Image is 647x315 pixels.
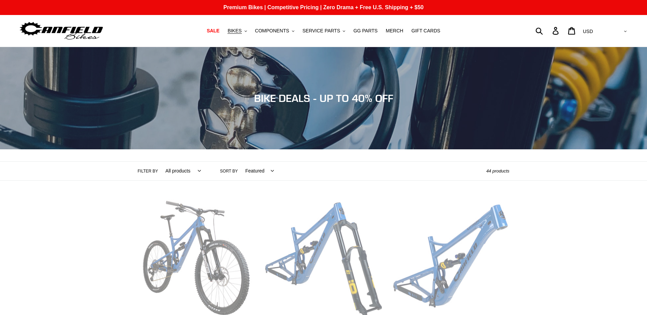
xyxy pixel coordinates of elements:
span: MERCH [386,28,403,34]
label: Sort by [220,168,238,174]
span: COMPONENTS [255,28,289,34]
a: SALE [203,26,223,35]
span: GG PARTS [353,28,378,34]
span: SALE [207,28,219,34]
a: GG PARTS [350,26,381,35]
span: 44 products [486,168,510,174]
a: MERCH [382,26,407,35]
button: BIKES [224,26,250,35]
button: COMPONENTS [252,26,298,35]
button: SERVICE PARTS [299,26,349,35]
img: Canfield Bikes [19,20,104,42]
span: SERVICE PARTS [303,28,340,34]
label: Filter by [138,168,158,174]
a: GIFT CARDS [408,26,444,35]
span: GIFT CARDS [411,28,440,34]
input: Search [539,23,557,38]
span: BIKE DEALS - UP TO 40% OFF [254,92,393,104]
span: BIKES [227,28,241,34]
